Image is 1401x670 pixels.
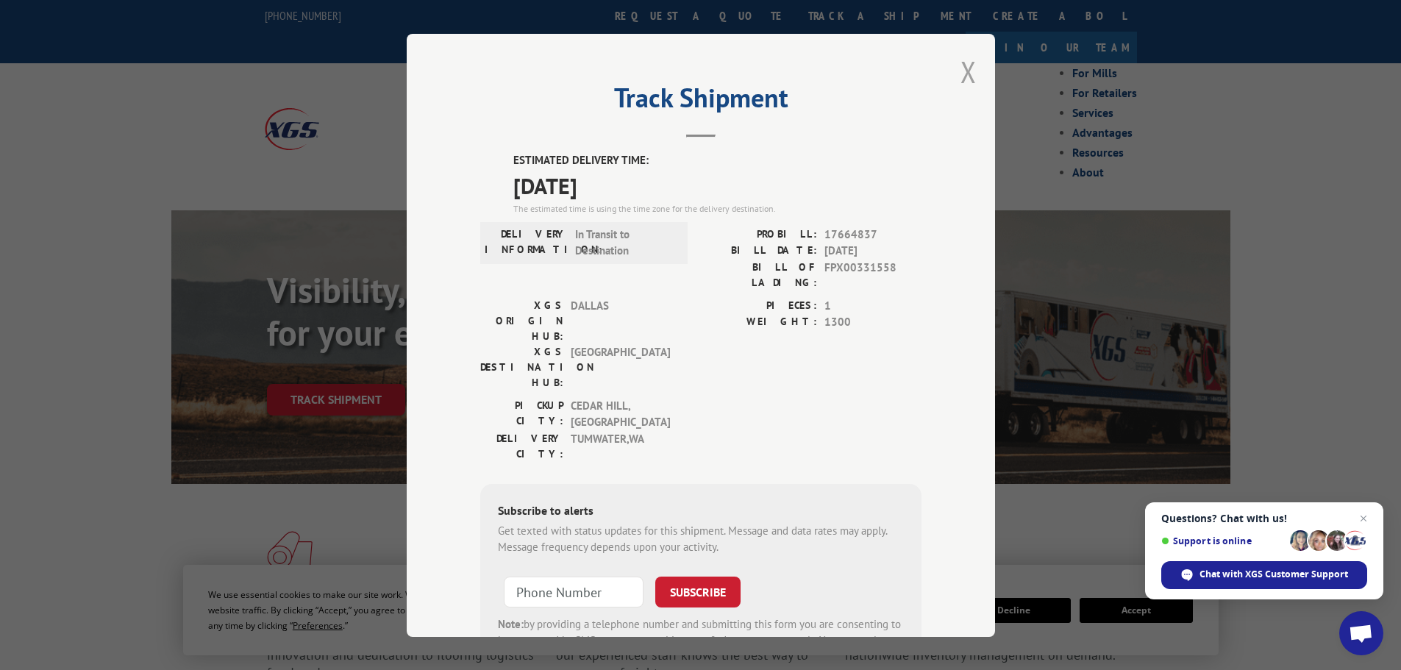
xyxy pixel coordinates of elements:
h2: Track Shipment [480,88,921,115]
span: Chat with XGS Customer Support [1199,568,1348,581]
div: Open chat [1339,611,1383,655]
button: SUBSCRIBE [655,576,741,607]
button: Close modal [960,52,977,91]
span: Questions? Chat with us! [1161,513,1367,524]
label: BILL OF LADING: [701,259,817,290]
label: XGS DESTINATION HUB: [480,343,563,390]
span: Close chat [1355,510,1372,527]
span: 17664837 [824,226,921,243]
span: [DATE] [513,168,921,202]
span: Support is online [1161,535,1285,546]
label: BILL DATE: [701,243,817,260]
label: ESTIMATED DELIVERY TIME: [513,152,921,169]
label: PICKUP CITY: [480,397,563,430]
span: CEDAR HILL , [GEOGRAPHIC_DATA] [571,397,670,430]
label: DELIVERY INFORMATION: [485,226,568,259]
label: DELIVERY CITY: [480,430,563,461]
label: PIECES: [701,297,817,314]
div: The estimated time is using the time zone for the delivery destination. [513,202,921,215]
span: In Transit to Destination [575,226,674,259]
label: PROBILL: [701,226,817,243]
span: 1300 [824,314,921,331]
div: Chat with XGS Customer Support [1161,561,1367,589]
span: [GEOGRAPHIC_DATA] [571,343,670,390]
div: Subscribe to alerts [498,501,904,522]
input: Phone Number [504,576,644,607]
div: by providing a telephone number and submitting this form you are consenting to be contacted by SM... [498,616,904,666]
span: FPX00331558 [824,259,921,290]
span: TUMWATER , WA [571,430,670,461]
label: XGS ORIGIN HUB: [480,297,563,343]
span: 1 [824,297,921,314]
span: DALLAS [571,297,670,343]
label: WEIGHT: [701,314,817,331]
strong: Note: [498,616,524,630]
div: Get texted with status updates for this shipment. Message and data rates may apply. Message frequ... [498,522,904,555]
span: [DATE] [824,243,921,260]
